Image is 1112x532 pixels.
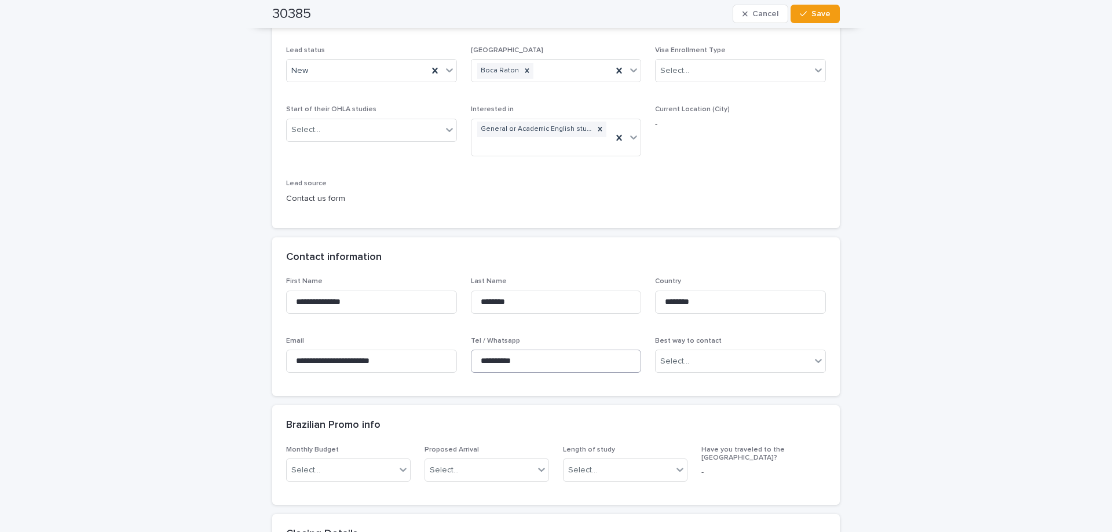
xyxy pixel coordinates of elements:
[660,65,689,77] div: Select...
[286,47,325,54] span: Lead status
[430,464,459,476] div: Select...
[791,5,840,23] button: Save
[272,6,311,23] h2: 30385
[291,464,320,476] div: Select...
[291,65,308,77] span: New
[477,122,594,137] div: General or Academic English studies
[291,124,320,136] div: Select...
[471,337,520,344] span: Tel / Whatsapp
[471,47,543,54] span: [GEOGRAPHIC_DATA]
[811,10,831,18] span: Save
[568,464,597,476] div: Select...
[660,355,689,368] div: Select...
[471,106,514,113] span: Interested in
[733,5,788,23] button: Cancel
[471,278,507,285] span: Last Name
[655,119,826,131] p: -
[286,193,457,205] p: Contact us form
[286,106,376,113] span: Start of their OHLA studies
[286,278,323,285] span: First Name
[286,446,339,453] span: Monthly Budget
[286,337,304,344] span: Email
[655,337,722,344] span: Best way to contact
[655,278,681,285] span: Country
[286,419,381,432] h2: Brazilian Promo info
[701,467,826,479] p: -
[425,446,479,453] span: Proposed Arrival
[286,180,327,187] span: Lead source
[655,106,730,113] span: Current Location (City)
[286,251,382,264] h2: Contact information
[752,10,778,18] span: Cancel
[701,446,785,461] span: Have you traveled to the [GEOGRAPHIC_DATA]?
[655,47,726,54] span: Visa Enrollment Type
[477,63,521,79] div: Boca Raton
[563,446,615,453] span: Length of study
